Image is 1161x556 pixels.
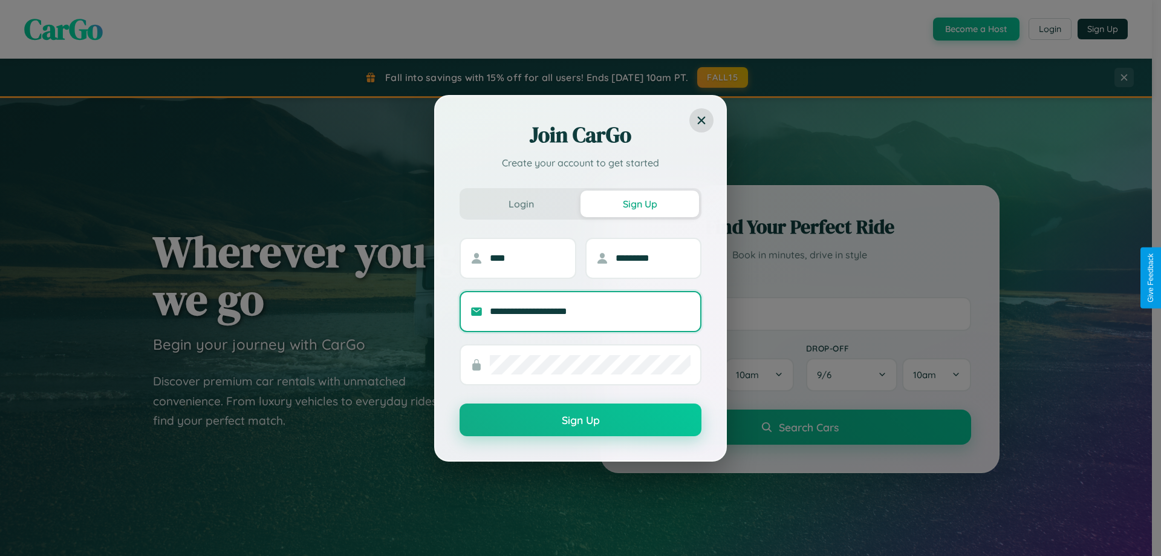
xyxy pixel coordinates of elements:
button: Login [462,191,580,217]
h2: Join CarGo [460,120,701,149]
p: Create your account to get started [460,155,701,170]
button: Sign Up [580,191,699,217]
button: Sign Up [460,404,701,436]
div: Give Feedback [1146,253,1155,303]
